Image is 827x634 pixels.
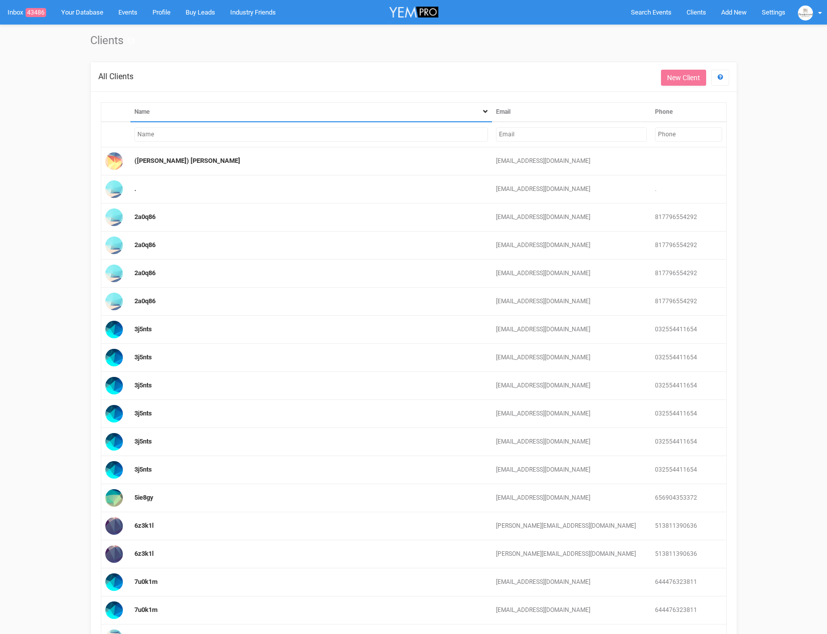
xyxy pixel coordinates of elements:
[105,321,123,338] img: Profile Image
[105,517,123,535] img: Profile Image
[651,175,726,203] td: .
[105,573,123,591] img: Profile Image
[651,316,726,344] td: 032554411654
[105,377,123,394] img: Profile Image
[651,428,726,456] td: 032554411654
[492,232,651,260] td: [EMAIL_ADDRESS][DOMAIN_NAME]
[105,461,123,479] img: Profile Image
[134,381,152,389] a: 3j5nts
[134,438,152,445] a: 3j5nts
[651,568,726,596] td: 644476323811
[134,297,155,305] a: 2a0q86
[105,152,123,170] img: Profile Image
[134,466,152,473] a: 3j5nts
[105,180,123,198] img: Profile Image
[651,456,726,484] td: 032554411654
[651,596,726,624] td: 644476323811
[492,568,651,596] td: [EMAIL_ADDRESS][DOMAIN_NAME]
[492,428,651,456] td: [EMAIL_ADDRESS][DOMAIN_NAME]
[651,203,726,232] td: 817796554292
[134,409,152,417] a: 3j5nts
[105,489,123,507] img: Profile Image
[651,372,726,400] td: 032554411654
[798,6,813,21] img: BGLogo.jpg
[492,102,651,122] th: Email: activate to sort column ascending
[721,9,747,16] span: Add New
[631,9,672,16] span: Search Events
[105,405,123,422] img: Profile Image
[651,260,726,288] td: 817796554292
[105,237,123,254] img: Profile Image
[492,456,651,484] td: [EMAIL_ADDRESS][DOMAIN_NAME]
[651,400,726,428] td: 032554411654
[492,288,651,316] td: [EMAIL_ADDRESS][DOMAIN_NAME]
[134,213,155,221] a: 2a0q86
[134,127,487,142] input: Filter by Name
[134,241,155,249] a: 2a0q86
[105,601,123,619] img: Profile Image
[651,232,726,260] td: 817796554292
[98,72,133,81] span: All Clients
[496,127,647,142] input: Filter by Email
[651,288,726,316] td: 817796554292
[134,522,153,529] a: 6z3k1l
[651,102,726,122] th: Phone: activate to sort column ascending
[134,353,152,361] a: 3j5nts
[130,102,491,122] th: Name: activate to sort column descending
[134,269,155,277] a: 2a0q86
[492,175,651,203] td: [EMAIL_ADDRESS][DOMAIN_NAME]
[492,540,651,568] td: [PERSON_NAME][EMAIL_ADDRESS][DOMAIN_NAME]
[134,157,240,164] a: ([PERSON_NAME]) [PERSON_NAME]
[134,578,157,585] a: 7u0k1m
[651,484,726,512] td: 656904353372
[105,545,123,563] img: Profile Image
[26,8,46,17] span: 43486
[492,512,651,540] td: [PERSON_NAME][EMAIL_ADDRESS][DOMAIN_NAME]
[134,185,136,192] a: .
[105,293,123,310] img: Profile Image
[90,35,737,47] h1: Clients
[655,127,722,142] input: Filter by Phone
[492,372,651,400] td: [EMAIL_ADDRESS][DOMAIN_NAME]
[661,70,706,86] a: New Client
[105,433,123,451] img: Profile Image
[651,540,726,568] td: 513811390636
[492,147,651,175] td: [EMAIL_ADDRESS][DOMAIN_NAME]
[492,260,651,288] td: [EMAIL_ADDRESS][DOMAIN_NAME]
[492,316,651,344] td: [EMAIL_ADDRESS][DOMAIN_NAME]
[134,325,152,333] a: 3j5nts
[492,484,651,512] td: [EMAIL_ADDRESS][DOMAIN_NAME]
[651,512,726,540] td: 513811390636
[134,606,157,613] a: 7u0k1m
[134,550,153,557] a: 6z3k1l
[492,203,651,232] td: [EMAIL_ADDRESS][DOMAIN_NAME]
[105,265,123,282] img: Profile Image
[492,400,651,428] td: [EMAIL_ADDRESS][DOMAIN_NAME]
[651,344,726,372] td: 032554411654
[105,349,123,366] img: Profile Image
[492,596,651,624] td: [EMAIL_ADDRESS][DOMAIN_NAME]
[492,344,651,372] td: [EMAIL_ADDRESS][DOMAIN_NAME]
[134,494,153,501] a: 5ie8gy
[105,208,123,226] img: Profile Image
[687,9,706,16] span: Clients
